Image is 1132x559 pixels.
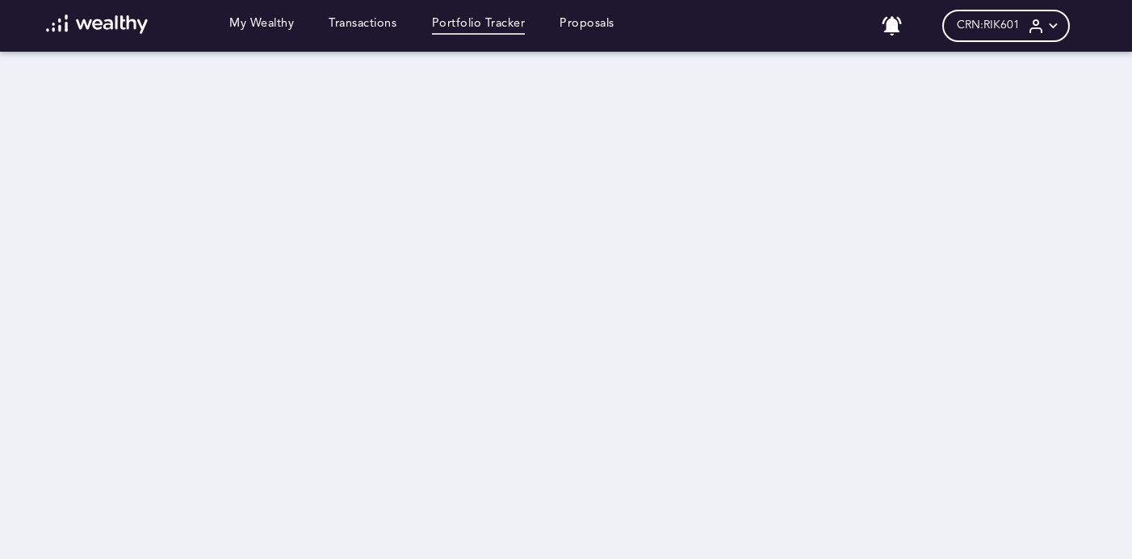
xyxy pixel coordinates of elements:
[229,17,294,35] a: My Wealthy
[432,17,526,35] a: Portfolio Tracker
[957,19,1020,32] span: CRN: RIK601
[329,17,396,35] a: Transactions
[46,15,149,34] img: wl-logo-white.svg
[560,17,614,35] a: Proposals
